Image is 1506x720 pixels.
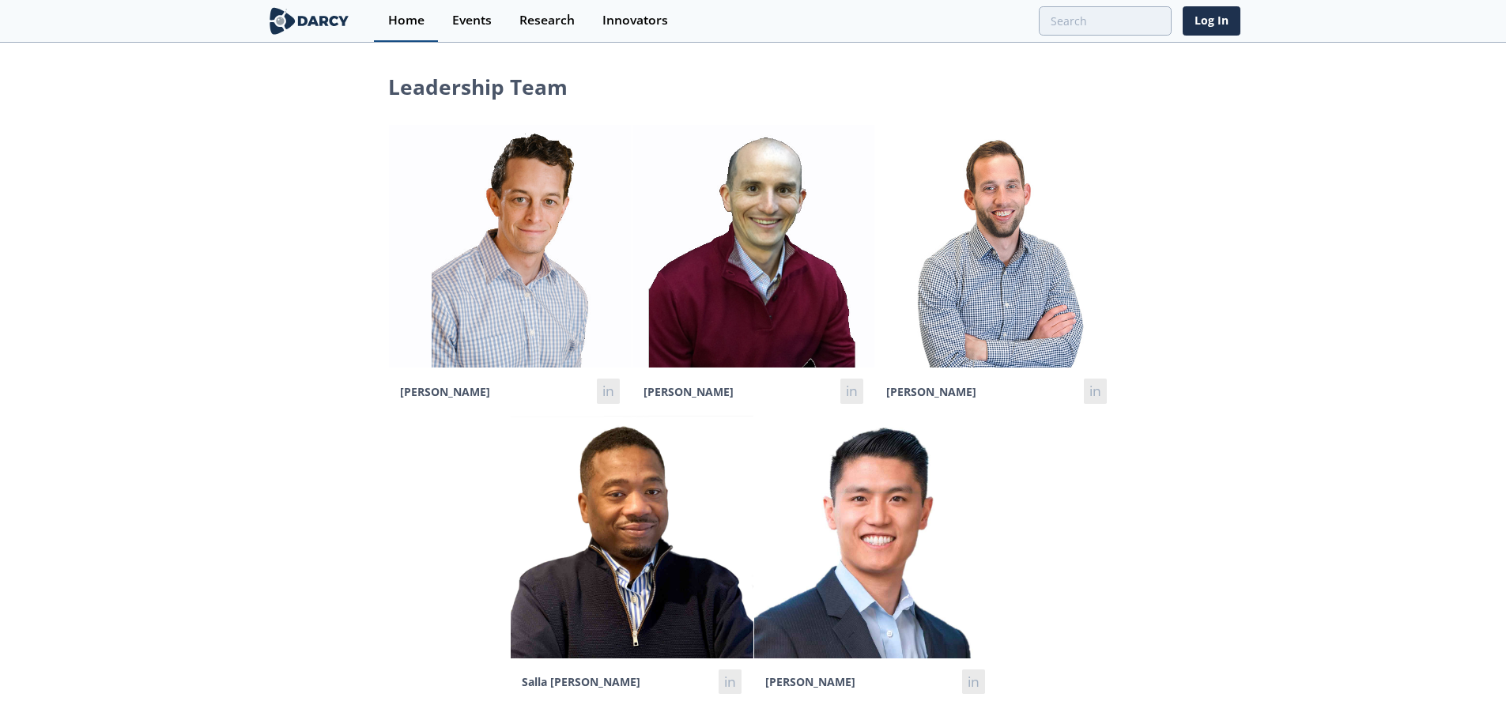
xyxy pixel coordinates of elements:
a: Log In [1183,6,1240,36]
img: Lennart Huijbers [875,125,1118,368]
span: [PERSON_NAME] [400,384,490,399]
img: Sam Long [389,125,632,368]
div: Innovators [602,14,668,27]
div: Events [452,14,492,27]
a: fusion-linkedin [840,379,863,404]
input: Advanced Search [1039,6,1172,36]
a: fusion-linkedin [719,669,742,695]
img: Ron Sasaki [754,416,997,658]
span: [PERSON_NAME] [765,674,855,689]
div: Home [388,14,425,27]
div: Research [519,14,575,27]
img: logo-wide.svg [266,7,353,35]
img: Salla Diop [511,416,753,658]
a: fusion-linkedin [1084,379,1107,404]
span: Salla [PERSON_NAME] [522,674,640,689]
span: [PERSON_NAME] [644,384,734,399]
span: [PERSON_NAME] [886,384,976,399]
a: fusion-linkedin [962,669,985,695]
h1: Leadership Team [388,72,1119,103]
img: Phil Kantor [632,125,875,368]
a: fusion-linkedin [597,379,620,404]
